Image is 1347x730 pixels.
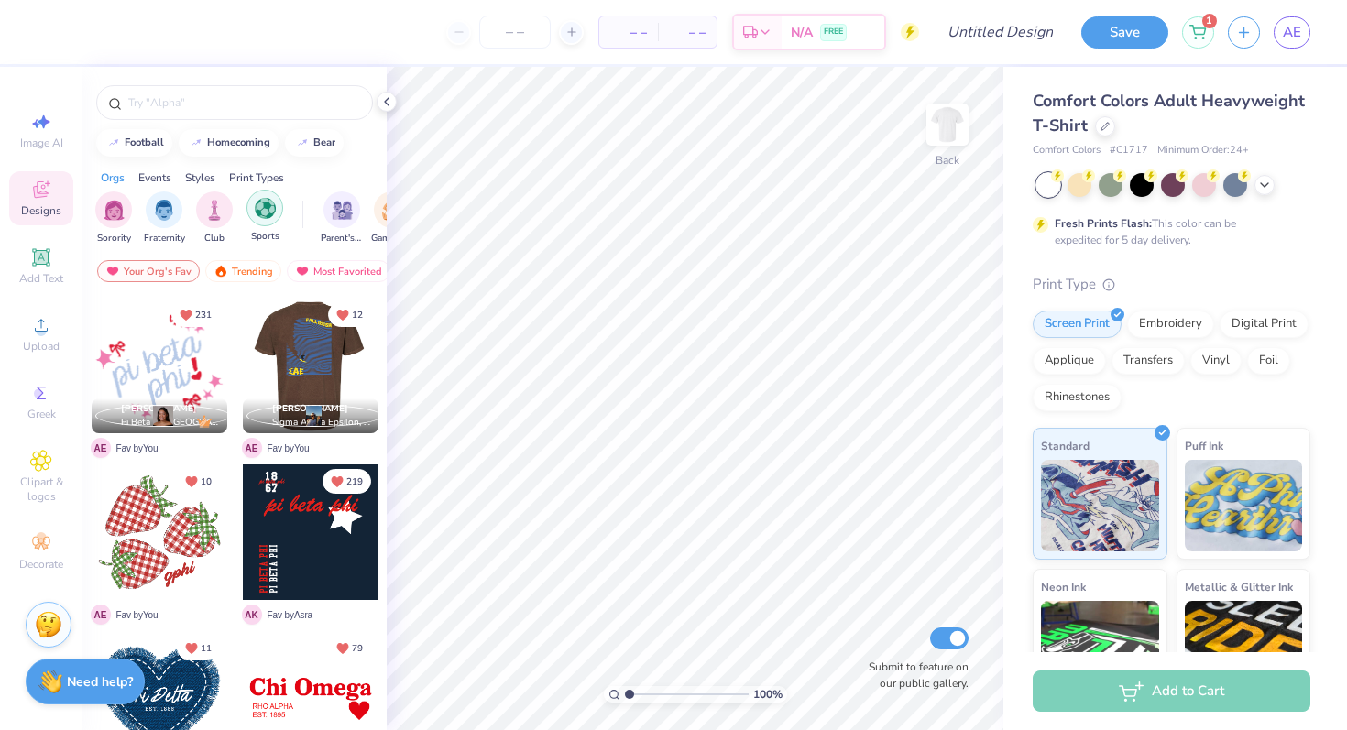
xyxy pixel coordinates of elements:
[328,302,371,327] button: Unlike
[1283,22,1301,43] span: AE
[1127,311,1214,338] div: Embroidery
[1033,311,1122,338] div: Screen Print
[1220,311,1309,338] div: Digital Print
[96,129,172,157] button: football
[242,438,262,458] span: A E
[95,191,132,245] button: filter button
[195,311,212,320] span: 231
[125,137,164,147] div: football
[929,106,966,143] img: Back
[1185,436,1223,455] span: Puff Ink
[272,416,371,430] span: Sigma Alpha Epsilon, [GEOGRAPHIC_DATA][US_STATE]
[207,137,270,147] div: homecoming
[791,23,813,42] span: N/A
[1033,143,1101,158] span: Comfort Colors
[21,203,61,218] span: Designs
[23,339,60,354] span: Upload
[20,136,63,150] span: Image AI
[95,191,132,245] div: filter for Sorority
[285,129,344,157] button: bear
[824,26,843,38] span: FREE
[1041,601,1159,692] img: Neon Ink
[371,191,413,245] div: filter for Game Day
[1247,347,1290,375] div: Foil
[91,605,111,625] span: A E
[1033,384,1122,411] div: Rhinestones
[106,137,121,148] img: trend_line.gif
[479,16,551,49] input: – –
[196,191,233,245] div: filter for Club
[332,200,353,221] img: Parent's Weekend Image
[1274,16,1310,49] a: AE
[1033,90,1305,136] span: Comfort Colors Adult Heavyweight T-Shirt
[121,402,197,415] span: [PERSON_NAME]
[1081,16,1168,49] button: Save
[104,200,125,221] img: Sorority Image
[1110,143,1148,158] span: # C1717
[255,198,276,219] img: Sports Image
[268,608,313,622] span: Fav by Asra
[251,230,279,244] span: Sports
[171,302,220,327] button: Unlike
[371,191,413,245] button: filter button
[121,416,220,430] span: Pi Beta Phi, [GEOGRAPHIC_DATA][US_STATE]
[1033,347,1106,375] div: Applique
[295,265,310,278] img: most_fav.gif
[246,191,283,245] button: filter button
[204,232,224,245] span: Club
[936,152,959,169] div: Back
[229,169,284,186] div: Print Types
[1185,460,1303,551] img: Puff Ink
[859,659,969,692] label: Submit to feature on our public gallery.
[352,644,363,653] span: 79
[189,137,203,148] img: trend_line.gif
[1185,577,1293,596] span: Metallic & Glitter Ink
[196,191,233,245] button: filter button
[328,636,371,660] button: Unlike
[242,605,262,625] span: A K
[610,23,647,42] span: – –
[19,557,63,572] span: Decorate
[313,137,335,147] div: bear
[1041,577,1086,596] span: Neon Ink
[201,477,212,486] span: 10
[97,232,131,245] span: Sorority
[1055,216,1152,231] strong: Fresh Prints Flash:
[67,673,133,691] strong: Need help?
[126,93,361,112] input: Try "Alpha"
[1157,143,1249,158] span: Minimum Order: 24 +
[177,469,220,494] button: Unlike
[154,200,174,221] img: Fraternity Image
[105,265,120,278] img: most_fav.gif
[246,190,283,244] div: filter for Sports
[1041,436,1090,455] span: Standard
[116,441,159,455] span: Fav by You
[268,441,310,455] span: Fav by You
[321,232,363,245] span: Parent's Weekend
[287,260,390,282] div: Most Favorited
[1112,347,1185,375] div: Transfers
[144,232,185,245] span: Fraternity
[9,474,73,504] span: Clipart & logos
[753,686,783,703] span: 100 %
[144,191,185,245] div: filter for Fraternity
[205,260,281,282] div: Trending
[321,191,363,245] button: filter button
[321,191,363,245] div: filter for Parent's Weekend
[382,200,403,221] img: Game Day Image
[1202,14,1217,28] span: 1
[19,271,63,286] span: Add Text
[185,169,215,186] div: Styles
[352,311,363,320] span: 12
[1185,601,1303,692] img: Metallic & Glitter Ink
[272,402,348,415] span: [PERSON_NAME]
[371,232,413,245] span: Game Day
[204,200,224,221] img: Club Image
[214,265,228,278] img: trending.gif
[144,191,185,245] button: filter button
[1055,215,1280,248] div: This color can be expedited for 5 day delivery.
[27,407,56,421] span: Greek
[1190,347,1242,375] div: Vinyl
[138,169,171,186] div: Events
[1041,460,1159,551] img: Standard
